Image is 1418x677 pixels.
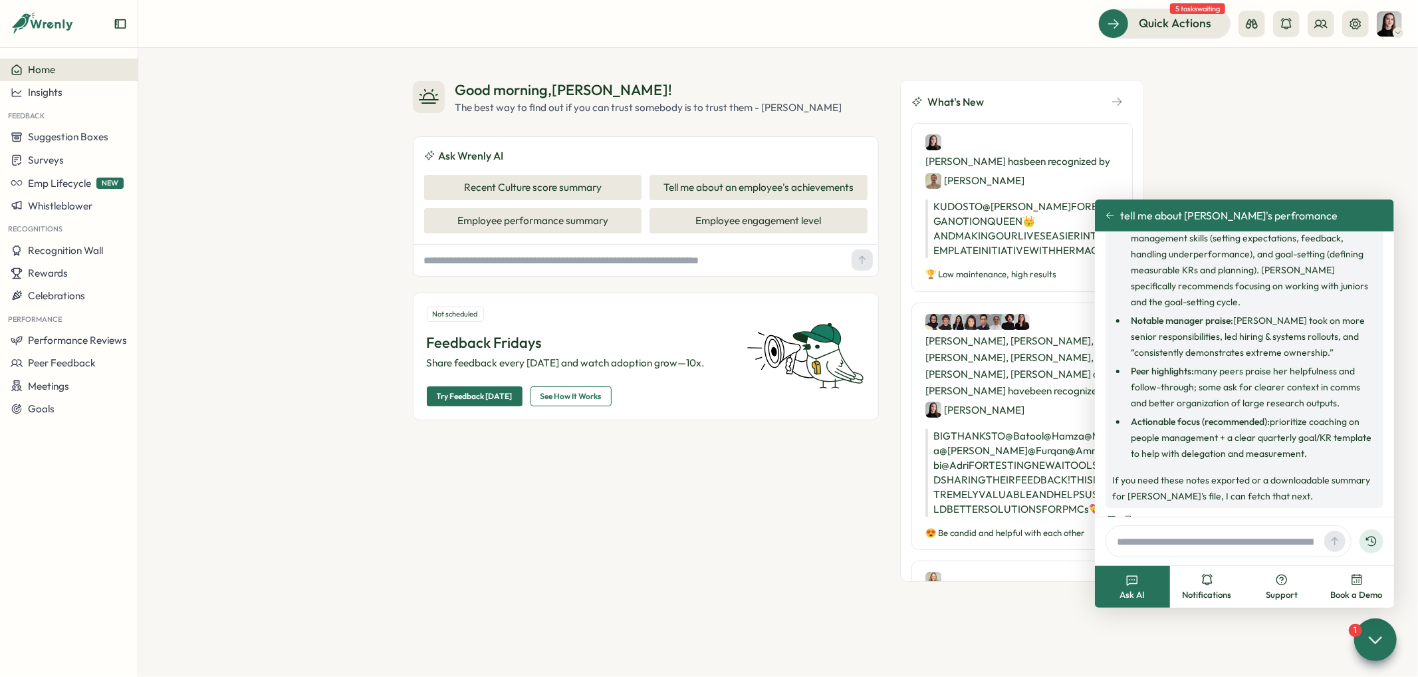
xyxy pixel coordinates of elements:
[28,177,91,190] span: Emp Lifecycle
[28,402,55,415] span: Goals
[28,86,62,98] span: Insights
[455,80,842,100] div: Good morning , [PERSON_NAME] !
[925,527,1119,539] p: 😍 Be candid and helpful with each other
[1331,589,1383,601] span: Book a Demo
[427,356,731,370] p: Share feedback every [DATE] and watch adoption grow—10x.
[650,208,868,233] button: Employee engagement level
[925,314,941,330] img: Batool Fatima
[1127,198,1377,310] li: communication clarity (shorter, clearer messages & curated documentation), mentoring/junior manag...
[427,307,484,322] div: Not scheduled
[1170,3,1225,14] span: 5 tasks waiting
[925,200,1119,258] p: KUDOS TO @[PERSON_NAME] FOR BEING A NOTION QUEEN 👑 AND MAKING OUR LIVES EASIER IN THE TEMPLATE IN...
[28,244,103,257] span: Recognition Wall
[1127,363,1377,411] li: many peers praise her helpfulness and follow-through; some ask for clearer context in comms and b...
[1098,9,1231,38] button: Quick Actions
[1131,365,1194,377] strong: Peer highlights:
[927,94,984,110] span: What's New
[1139,15,1211,32] span: Quick Actions
[1001,314,1017,330] img: Ubaid (Ubi)
[28,380,69,392] span: Meetings
[925,269,1119,281] p: 🏆 Low maintenance, high results
[28,63,55,76] span: Home
[1320,566,1395,608] button: Book a Demo
[427,333,731,353] p: Feedback Fridays
[925,172,1024,189] div: [PERSON_NAME]
[28,356,96,369] span: Peer Feedback
[925,314,1119,418] div: [PERSON_NAME], [PERSON_NAME], [PERSON_NAME], [PERSON_NAME], [PERSON_NAME], [PERSON_NAME] and [PER...
[1120,589,1145,601] span: Ask AI
[951,314,967,330] img: Marina Moric
[963,314,979,330] img: Angelina Costa
[1120,209,1338,221] span: tell me about [PERSON_NAME]'s perfromance
[976,314,992,330] img: Furqan Tariq
[925,429,1119,517] p: BIG THANKS TO @Batool @Hamza @Marina @[PERSON_NAME] @Furqan @Amna @Ubi @Adri FOR TESTING NEW AI T...
[925,402,1024,418] div: [PERSON_NAME]
[28,289,85,302] span: Celebrations
[925,173,941,189] img: Francisco Afonso
[925,402,941,418] img: Elena Ladushyna
[1131,315,1233,327] strong: Notable manager praise:
[28,267,68,279] span: Rewards
[925,134,1119,189] div: [PERSON_NAME] has been recognized by
[1127,313,1377,360] li: [PERSON_NAME] took on more senior responsibilities, led hiring & systems rollouts, and “consisten...
[455,100,842,115] div: The best way to find out if you can trust somebody is to trust them - [PERSON_NAME]
[28,334,127,346] span: Performance Reviews
[1131,416,1270,428] strong: Actionable focus (recommended):
[427,386,523,406] button: Try Feedback [DATE]
[1244,566,1320,608] button: Support
[1127,414,1377,462] li: prioritize coaching on people management + a clear quarterly goal/KR template to help with delega...
[424,175,642,200] button: Recent Culture score summary
[1266,589,1298,601] span: Support
[1377,11,1402,37] img: Elena Ladushyna
[439,148,504,164] span: Ask Wrenly AI
[1014,314,1030,330] img: Adriana Fosca
[1349,624,1362,637] div: 1
[1183,589,1232,601] span: Notifications
[1106,209,1338,221] button: tell me about [PERSON_NAME]'s perfromance
[925,134,941,150] img: Elena Ladushyna
[938,314,954,330] img: Hamza Atique
[989,314,1004,330] img: Amna Khattak
[28,130,108,143] span: Suggestion Boxes
[28,200,92,212] span: Whistleblower
[437,387,513,406] span: Try Feedback [DATE]
[1122,513,1133,525] button: Copy to clipboard
[531,386,612,406] button: See How It Works
[424,208,642,233] button: Employee performance summary
[650,175,868,200] button: Tell me about an employee's achievements
[28,154,64,166] span: Surveys
[96,178,124,189] span: NEW
[1095,566,1170,608] button: Ask AI
[114,17,127,31] button: Expand sidebar
[1112,472,1377,504] p: If you need these notes exported or a downloadable summary for [PERSON_NAME]’s file, I can fetch ...
[540,387,602,406] span: See How It Works
[925,572,1119,626] div: [PERSON_NAME] has been recognized by
[1354,618,1397,661] button: 1
[925,572,941,588] img: Sarah Stratford
[1170,566,1245,608] button: Notifications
